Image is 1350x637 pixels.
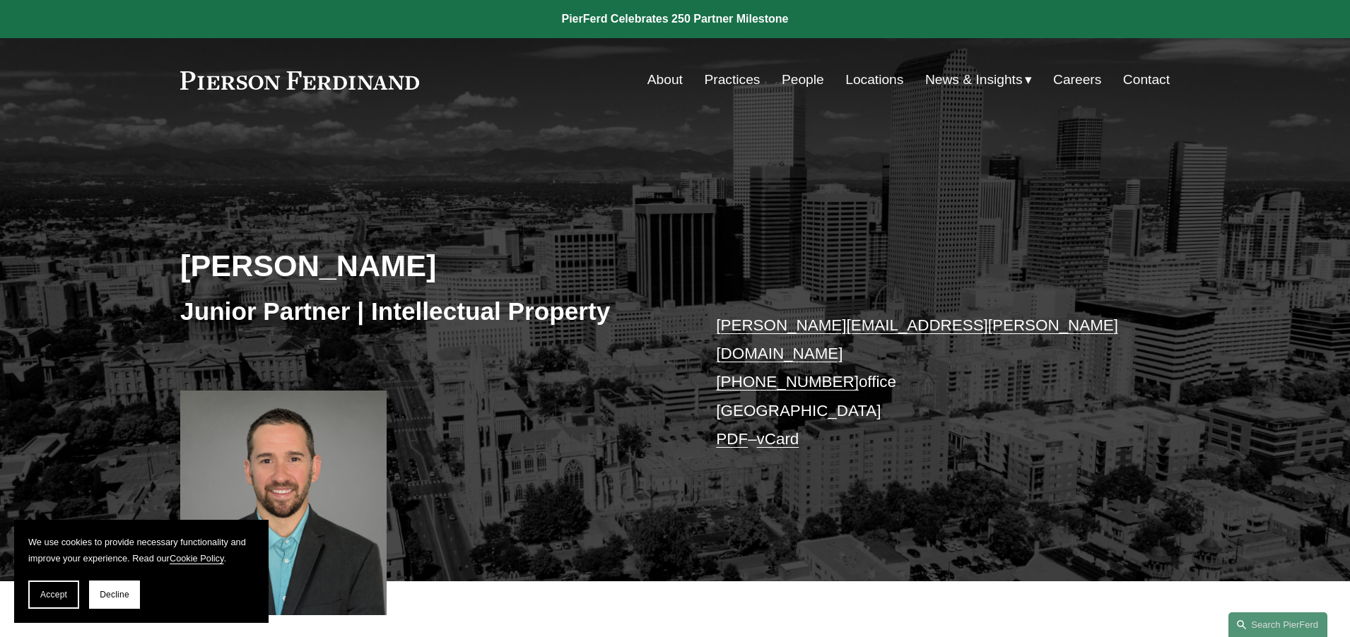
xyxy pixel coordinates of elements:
[925,68,1023,93] span: News & Insights
[845,66,903,93] a: Locations
[716,430,748,448] a: PDF
[716,311,1128,454] p: office [GEOGRAPHIC_DATA] –
[40,590,67,600] span: Accept
[14,520,269,623] section: Cookie banner
[757,430,799,448] a: vCard
[647,66,683,93] a: About
[89,581,140,609] button: Decline
[180,296,675,327] h3: Junior Partner | Intellectual Property
[1123,66,1170,93] a: Contact
[925,66,1032,93] a: folder dropdown
[705,66,761,93] a: Practices
[170,553,224,564] a: Cookie Policy
[782,66,824,93] a: People
[716,316,1118,362] a: [PERSON_NAME][EMAIL_ADDRESS][PERSON_NAME][DOMAIN_NAME]
[716,373,859,391] a: [PHONE_NUMBER]
[180,247,675,284] h2: [PERSON_NAME]
[100,590,129,600] span: Decline
[28,581,79,609] button: Accept
[1228,612,1327,637] a: Search this site
[1053,66,1101,93] a: Careers
[28,534,254,566] p: We use cookies to provide necessary functionality and improve your experience. Read our .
